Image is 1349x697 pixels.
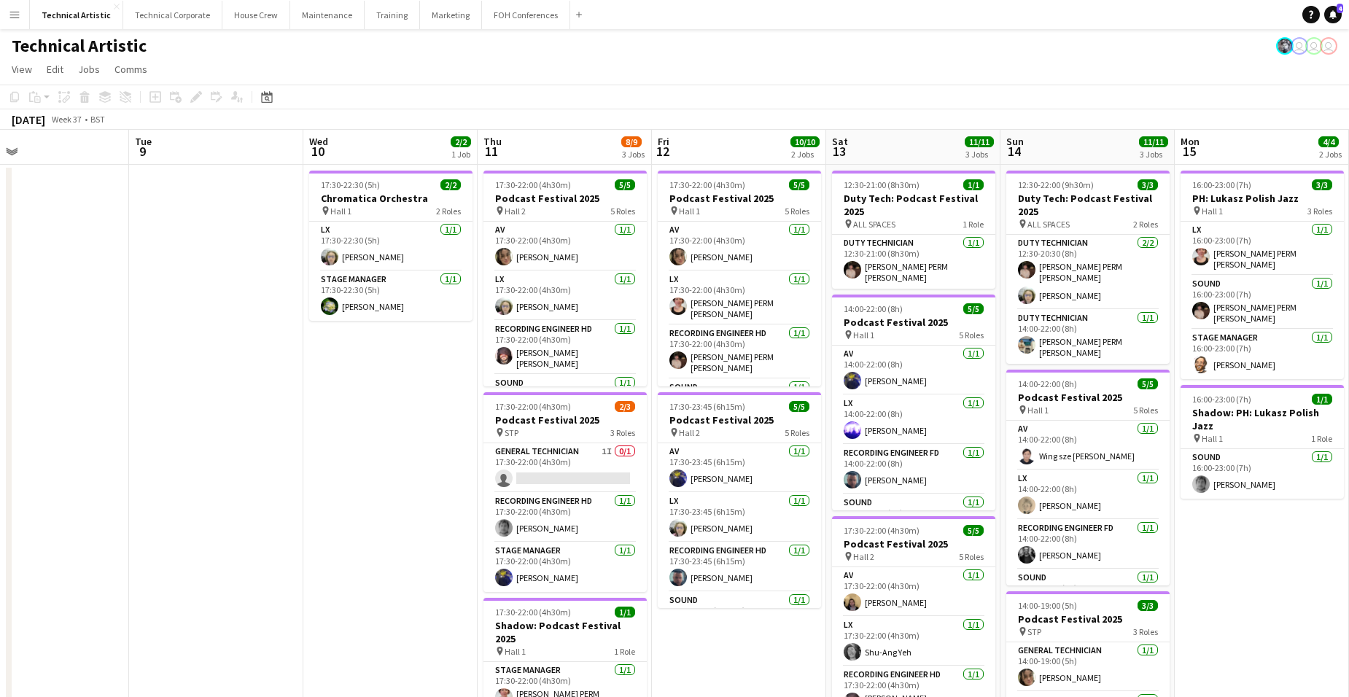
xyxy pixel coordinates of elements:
[495,607,571,618] span: 17:30-22:00 (4h30m)
[832,346,995,395] app-card-role: AV1/114:00-22:00 (8h)[PERSON_NAME]
[832,316,995,329] h3: Podcast Festival 2025
[1133,405,1158,416] span: 5 Roles
[832,617,995,666] app-card-role: LX1/117:30-22:00 (4h30m)Shu-Ang Yeh
[222,1,290,29] button: House Crew
[309,192,473,205] h3: Chromatica Orchestra
[658,222,821,271] app-card-role: AV1/117:30-22:00 (4h30m)[PERSON_NAME]
[790,136,820,147] span: 10/10
[1006,171,1170,364] app-job-card: 12:30-22:00 (9h30m)3/3Duty Tech: Podcast Festival 2025 ALL SPACES2 RolesDuty Technician2/212:30-2...
[114,63,147,76] span: Comms
[853,219,895,230] span: ALL SPACES
[785,427,809,438] span: 5 Roles
[1006,470,1170,520] app-card-role: LX1/114:00-22:00 (8h)[PERSON_NAME]
[1178,143,1200,160] span: 15
[1181,406,1344,432] h3: Shadow: PH: Lukasz Polish Jazz
[123,1,222,29] button: Technical Corporate
[1018,600,1077,611] span: 14:00-19:00 (5h)
[959,551,984,562] span: 5 Roles
[791,149,819,160] div: 2 Jobs
[658,413,821,427] h3: Podcast Festival 2025
[1018,179,1094,190] span: 12:30-22:00 (9h30m)
[482,1,570,29] button: FOH Conferences
[622,149,645,160] div: 3 Jobs
[832,295,995,510] app-job-card: 14:00-22:00 (8h)5/5Podcast Festival 2025 Hall 15 RolesAV1/114:00-22:00 (8h)[PERSON_NAME]LX1/114:0...
[309,171,473,321] app-job-card: 17:30-22:30 (5h)2/2Chromatica Orchestra Hall 12 RolesLX1/117:30-22:30 (5h)[PERSON_NAME]Stage Mana...
[321,179,380,190] span: 17:30-22:30 (5h)
[1312,394,1332,405] span: 1/1
[615,607,635,618] span: 1/1
[1181,135,1200,148] span: Mon
[658,325,821,379] app-card-role: Recording Engineer HD1/117:30-22:00 (4h30m)[PERSON_NAME] PERM [PERSON_NAME]
[41,60,69,79] a: Edit
[1319,149,1342,160] div: 2 Jobs
[1181,449,1344,499] app-card-role: Sound1/116:00-23:00 (7h)[PERSON_NAME]
[621,136,642,147] span: 8/9
[1006,235,1170,310] app-card-role: Duty Technician2/212:30-20:30 (8h)[PERSON_NAME] PERM [PERSON_NAME][PERSON_NAME]
[658,171,821,386] div: 17:30-22:00 (4h30m)5/5Podcast Festival 2025 Hall 15 RolesAV1/117:30-22:00 (4h30m)[PERSON_NAME]LX1...
[853,551,874,562] span: Hall 2
[1133,626,1158,637] span: 3 Roles
[832,567,995,617] app-card-role: AV1/117:30-22:00 (4h30m)[PERSON_NAME]
[658,135,669,148] span: Fri
[1138,600,1158,611] span: 3/3
[436,206,461,217] span: 2 Roles
[1202,433,1223,444] span: Hall 1
[789,401,809,412] span: 5/5
[832,171,995,289] app-job-card: 12:30-21:00 (8h30m)1/1Duty Tech: Podcast Festival 2025 ALL SPACES1 RoleDuty Technician1/112:30-21...
[610,206,635,217] span: 5 Roles
[1018,378,1077,389] span: 14:00-22:00 (8h)
[1337,4,1343,13] span: 4
[615,179,635,190] span: 5/5
[832,537,995,550] h3: Podcast Festival 2025
[832,192,995,218] h3: Duty Tech: Podcast Festival 2025
[832,235,995,289] app-card-role: Duty Technician1/112:30-21:00 (8h30m)[PERSON_NAME] PERM [PERSON_NAME]
[483,321,647,375] app-card-role: Recording Engineer HD1/117:30-22:00 (4h30m)[PERSON_NAME] [PERSON_NAME]
[1006,192,1170,218] h3: Duty Tech: Podcast Festival 2025
[844,179,920,190] span: 12:30-21:00 (8h30m)
[495,401,571,412] span: 17:30-22:00 (4h30m)
[963,303,984,314] span: 5/5
[656,143,669,160] span: 12
[1192,394,1251,405] span: 16:00-23:00 (7h)
[832,135,848,148] span: Sat
[785,206,809,217] span: 5 Roles
[330,206,351,217] span: Hall 1
[1006,642,1170,692] app-card-role: General Technician1/114:00-19:00 (5h)[PERSON_NAME]
[1181,171,1344,379] app-job-card: 16:00-23:00 (7h)3/3PH: Lukasz Polish Jazz Hall 13 RolesLX1/116:00-23:00 (7h)[PERSON_NAME] PERM [P...
[483,493,647,542] app-card-role: Recording Engineer HD1/117:30-22:00 (4h30m)[PERSON_NAME]
[1006,421,1170,470] app-card-role: AV1/114:00-22:00 (8h)Wing sze [PERSON_NAME]
[290,1,365,29] button: Maintenance
[1006,569,1170,619] app-card-role: Sound1/114:00-22:00 (8h)
[1006,370,1170,585] div: 14:00-22:00 (8h)5/5Podcast Festival 2025 Hall 15 RolesAV1/114:00-22:00 (8h)Wing sze [PERSON_NAME]...
[505,206,526,217] span: Hall 2
[963,179,984,190] span: 1/1
[483,392,647,592] div: 17:30-22:00 (4h30m)2/3Podcast Festival 2025 STP3 RolesGeneral Technician1I0/117:30-22:00 (4h30m) ...
[963,219,984,230] span: 1 Role
[679,427,700,438] span: Hall 2
[483,271,647,321] app-card-role: LX1/117:30-22:00 (4h30m)[PERSON_NAME]
[12,63,32,76] span: View
[1181,330,1344,379] app-card-role: Stage Manager1/116:00-23:00 (7h)[PERSON_NAME]
[483,542,647,592] app-card-role: Stage Manager1/117:30-22:00 (4h30m)[PERSON_NAME]
[1181,385,1344,499] app-job-card: 16:00-23:00 (7h)1/1Shadow: PH: Lukasz Polish Jazz Hall 11 RoleSound1/116:00-23:00 (7h)[PERSON_NAME]
[1133,219,1158,230] span: 2 Roles
[658,493,821,542] app-card-role: LX1/117:30-23:45 (6h15m)[PERSON_NAME]
[669,401,745,412] span: 17:30-23:45 (6h15m)
[1307,206,1332,217] span: 3 Roles
[440,179,461,190] span: 2/2
[307,143,328,160] span: 10
[1006,391,1170,404] h3: Podcast Festival 2025
[789,179,809,190] span: 5/5
[483,192,647,205] h3: Podcast Festival 2025
[844,525,920,536] span: 17:30-22:00 (4h30m)
[47,63,63,76] span: Edit
[658,592,821,642] app-card-role: Sound1/117:30-23:45 (6h15m)
[610,427,635,438] span: 3 Roles
[483,171,647,386] app-job-card: 17:30-22:00 (4h30m)5/5Podcast Festival 2025 Hall 25 RolesAV1/117:30-22:00 (4h30m)[PERSON_NAME]LX1...
[658,392,821,608] app-job-card: 17:30-23:45 (6h15m)5/5Podcast Festival 2025 Hall 25 RolesAV1/117:30-23:45 (6h15m)[PERSON_NAME]LX1...
[90,114,105,125] div: BST
[1291,37,1308,55] app-user-avatar: Liveforce Admin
